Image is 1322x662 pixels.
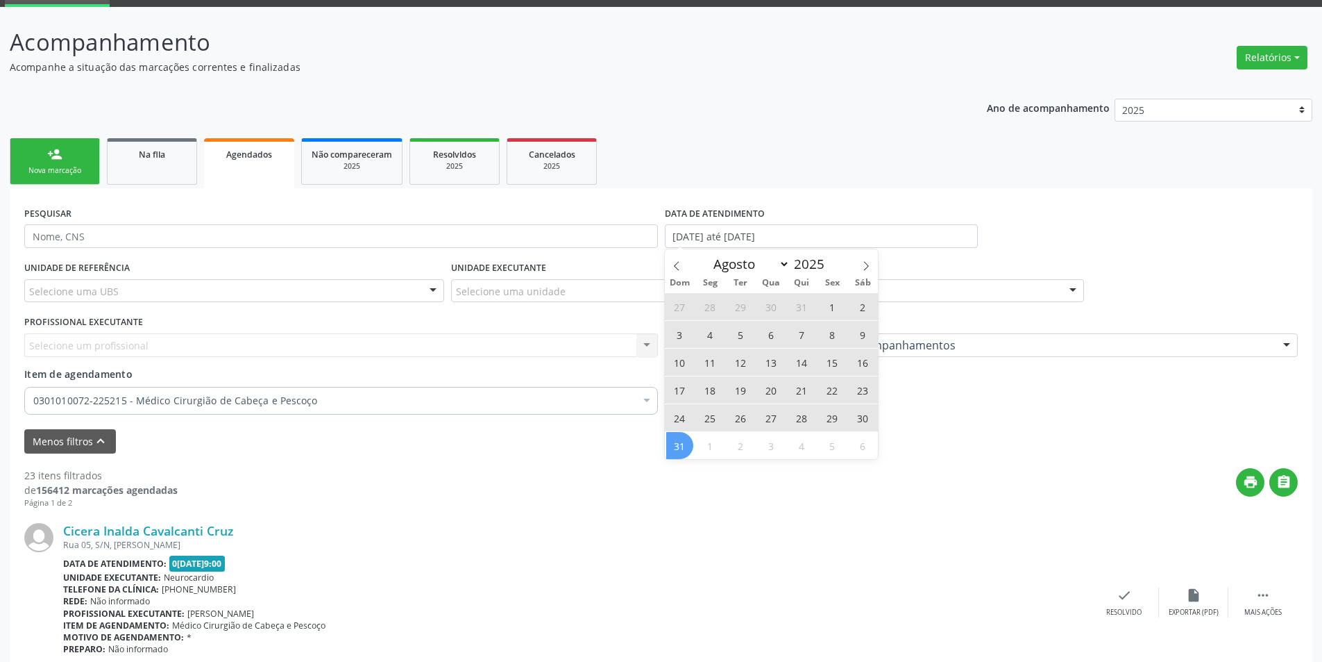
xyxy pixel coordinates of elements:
div: 2025 [312,161,392,172]
span: Setembro 2, 2025 [727,432,754,459]
b: Preparo: [63,643,105,655]
i: insert_drive_file [1186,588,1201,603]
span: Agosto 23, 2025 [849,376,876,404]
strong: 156412 marcações agendadas [36,483,178,497]
span: Agosto 14, 2025 [788,349,815,376]
span: Setembro 6, 2025 [849,432,876,459]
span: [PHONE_NUMBER] [162,584,236,595]
span: Agosto 13, 2025 [758,349,785,376]
i:  [1276,474,1291,490]
i: keyboard_arrow_up [93,433,108,449]
span: Julho 31, 2025 [788,293,815,320]
div: Mais ações [1244,608,1282,618]
label: UNIDADE DE REFERÊNCIA [24,258,130,279]
span: Setembro 1, 2025 [697,432,724,459]
div: Rua 05, S/N, [PERSON_NAME] [63,539,1090,551]
b: Telefone da clínica: [63,584,159,595]
span: Agosto 29, 2025 [819,404,846,431]
button: print [1236,468,1264,497]
span: Na fila [139,149,165,160]
b: Motivo de agendamento: [63,631,184,643]
div: Nova marcação [20,165,90,176]
label: DATA DE ATENDIMENTO [665,203,765,224]
span: Agosto 19, 2025 [727,376,754,404]
span: Selecione uma UBS [29,284,119,299]
span: Agosto 18, 2025 [697,376,724,404]
span: Agosto 11, 2025 [697,349,724,376]
span: Agosto 7, 2025 [788,321,815,348]
button: Relatórios [1237,46,1307,69]
span: Não informado [90,595,150,607]
span: Agosto 12, 2025 [727,349,754,376]
span: Agosto 3, 2025 [666,321,693,348]
span: Setembro 4, 2025 [788,432,815,459]
span: 0[DATE]9:00 [169,556,226,572]
span: 03.01 - Consultas / Atendimentos / Acompanhamentos [670,338,1270,352]
span: Agosto 30, 2025 [849,404,876,431]
label: UNIDADE EXECUTANTE [451,258,546,279]
span: Agosto 22, 2025 [819,376,846,404]
p: Ano de acompanhamento [987,99,1110,116]
span: Ter [725,279,756,288]
input: Selecione um intervalo [665,224,978,248]
span: Agosto 31, 2025 [666,432,693,459]
img: img [24,523,53,552]
span: Agosto 28, 2025 [788,404,815,431]
span: Qua [756,279,786,288]
div: de [24,483,178,497]
span: Agosto 20, 2025 [758,376,785,404]
b: Data de atendimento: [63,558,167,570]
i: check [1117,588,1132,603]
span: Agosto 9, 2025 [849,321,876,348]
span: Não informado [108,643,168,655]
i:  [1255,588,1271,603]
span: Agosto 10, 2025 [666,349,693,376]
b: Unidade executante: [63,572,161,584]
span: Médico Cirurgião de Cabeça e Pescoço [172,620,325,631]
span: Resolvidos [433,149,476,160]
span: Julho 30, 2025 [758,293,785,320]
div: Página 1 de 2 [24,497,178,509]
span: Neurocardio [164,572,214,584]
span: Julho 29, 2025 [727,293,754,320]
span: Item de agendamento [24,367,133,381]
span: Agosto 6, 2025 [758,321,785,348]
span: Agosto 24, 2025 [666,404,693,431]
span: Agosto 2, 2025 [849,293,876,320]
div: person_add [47,147,62,162]
select: Month [707,254,790,274]
b: Rede: [63,595,87,607]
span: Agosto 27, 2025 [758,404,785,431]
span: Agosto 15, 2025 [819,349,846,376]
b: Profissional executante: [63,608,185,620]
span: Agosto 5, 2025 [727,321,754,348]
span: Qui [786,279,817,288]
span: [PERSON_NAME] [187,608,254,620]
span: Agosto 8, 2025 [819,321,846,348]
span: Selecione uma unidade [456,284,566,299]
span: Setembro 3, 2025 [758,432,785,459]
span: Agosto 25, 2025 [697,404,724,431]
a: Cicera Inalda Cavalcanti Cruz [63,523,233,538]
span: Julho 27, 2025 [666,293,693,320]
span: Agendados [226,149,272,160]
div: Exportar (PDF) [1169,608,1219,618]
span: Agosto 16, 2025 [849,349,876,376]
div: 23 itens filtrados [24,468,178,483]
span: Setembro 5, 2025 [819,432,846,459]
button: Menos filtroskeyboard_arrow_up [24,429,116,454]
span: Cancelados [529,149,575,160]
span: Não compareceram [312,149,392,160]
div: Resolvido [1106,608,1142,618]
span: Dom [665,279,695,288]
span: Agosto 1, 2025 [819,293,846,320]
button:  [1269,468,1298,497]
label: PESQUISAR [24,203,71,224]
p: Acompanhamento [10,25,922,60]
div: 2025 [420,161,489,172]
p: Acompanhe a situação das marcações correntes e finalizadas [10,60,922,74]
span: Agosto 26, 2025 [727,404,754,431]
span: Sex [817,279,847,288]
span: Seg [695,279,725,288]
input: Nome, CNS [24,224,658,248]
